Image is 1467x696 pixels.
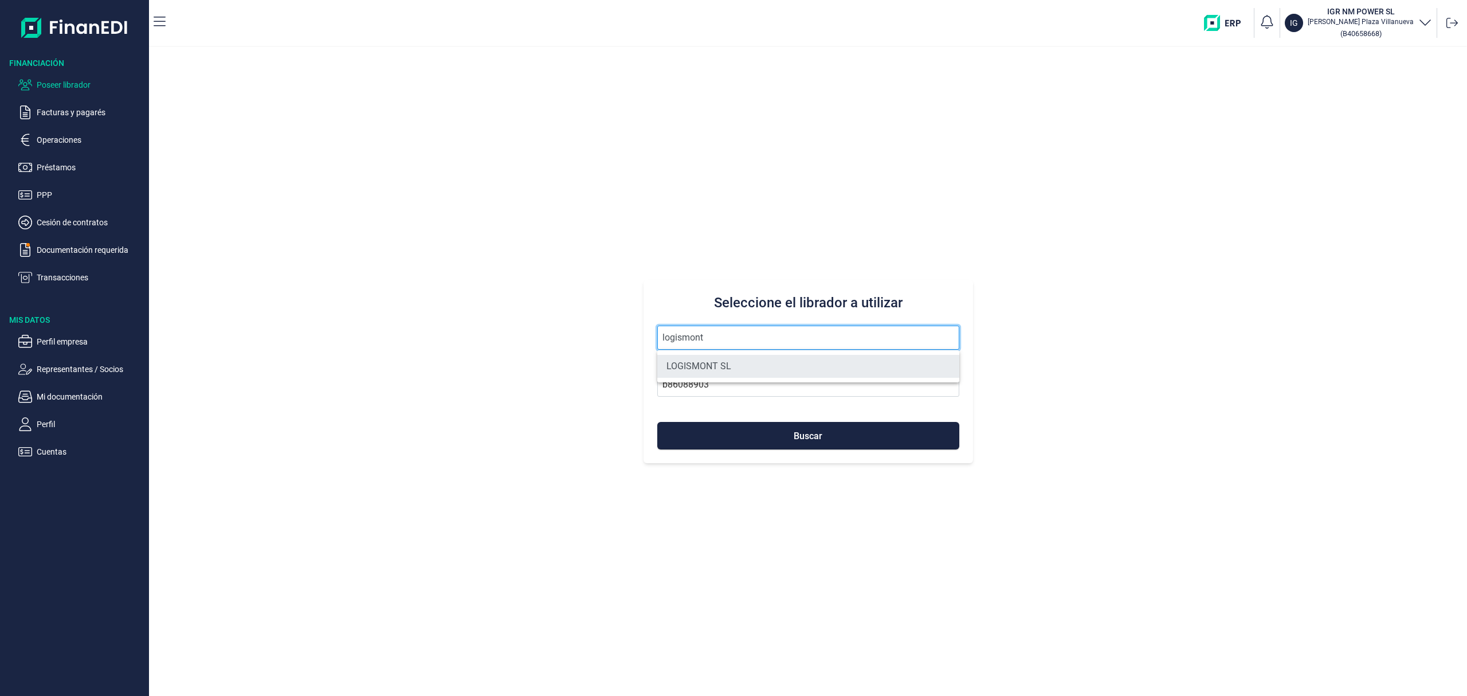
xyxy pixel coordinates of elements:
[37,445,144,459] p: Cuentas
[1308,6,1414,17] h3: IGR NM POWER SL
[18,271,144,284] button: Transacciones
[18,78,144,92] button: Poseer librador
[37,271,144,284] p: Transacciones
[21,9,128,46] img: Logo de aplicación
[1308,17,1414,26] p: [PERSON_NAME] Plaza Villanueva
[37,216,144,229] p: Cesión de contratos
[18,133,144,147] button: Operaciones
[18,390,144,404] button: Mi documentación
[37,335,144,349] p: Perfil empresa
[18,161,144,174] button: Préstamos
[18,417,144,431] button: Perfil
[37,390,144,404] p: Mi documentación
[37,78,144,92] p: Poseer librador
[18,445,144,459] button: Cuentas
[1285,6,1432,40] button: IGIGR NM POWER SL[PERSON_NAME] Plaza Villanueva(B40658668)
[18,362,144,376] button: Representantes / Socios
[37,188,144,202] p: PPP
[37,362,144,376] p: Representantes / Socios
[657,422,959,449] button: Buscar
[794,432,822,440] span: Buscar
[37,133,144,147] p: Operaciones
[18,105,144,119] button: Facturas y pagarés
[37,105,144,119] p: Facturas y pagarés
[37,417,144,431] p: Perfil
[18,243,144,257] button: Documentación requerida
[37,243,144,257] p: Documentación requerida
[657,326,959,350] input: Seleccione la razón social
[18,335,144,349] button: Perfil empresa
[657,373,959,397] input: Busque por NIF
[18,188,144,202] button: PPP
[1290,17,1298,29] p: IG
[1340,29,1382,38] small: Copiar cif
[37,161,144,174] p: Préstamos
[657,355,959,378] li: LOGISMONT SL
[657,294,959,312] h3: Seleccione el librador a utilizar
[18,216,144,229] button: Cesión de contratos
[1204,15,1249,31] img: erp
